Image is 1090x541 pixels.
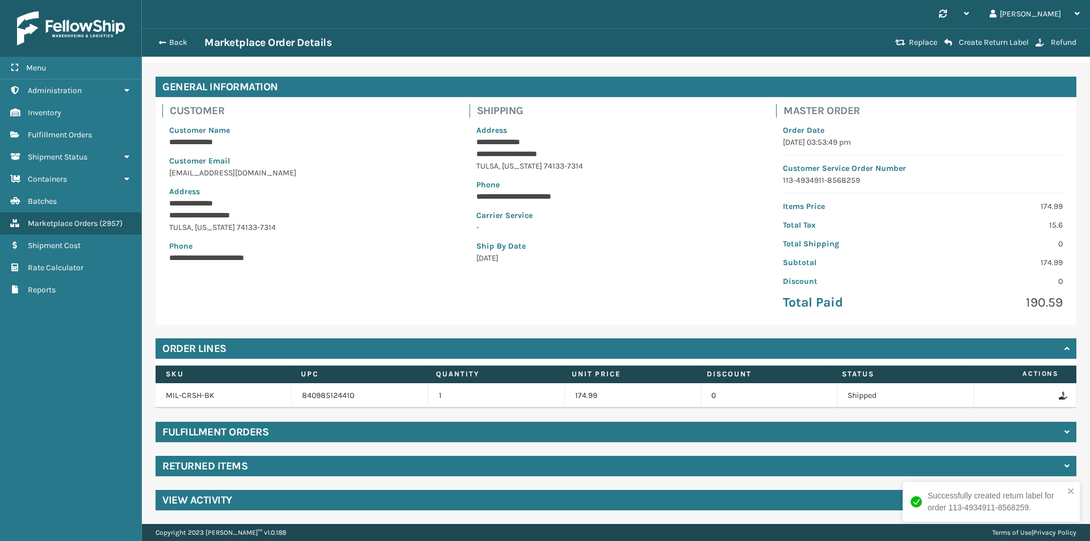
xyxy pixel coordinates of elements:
[783,257,916,269] p: Subtotal
[476,160,756,172] p: TULSA , [US_STATE] 74133-7314
[930,257,1063,269] p: 174.99
[476,252,756,264] p: [DATE]
[99,219,123,228] span: ( 2957 )
[169,187,200,196] span: Address
[476,221,756,233] p: -
[970,364,1066,383] span: Actions
[895,39,905,47] i: Replace
[477,104,763,118] h4: Shipping
[707,369,821,379] label: Discount
[476,179,756,191] p: Phone
[930,200,1063,212] p: 174.99
[930,294,1063,311] p: 190.59
[1032,37,1080,48] button: Refund
[572,369,686,379] label: Unit Price
[28,174,67,184] span: Containers
[429,383,565,408] td: 1
[162,459,248,473] h4: Returned Items
[292,383,428,408] td: 840985124410
[28,263,83,272] span: Rate Calculator
[169,167,449,179] p: [EMAIL_ADDRESS][DOMAIN_NAME]
[17,11,125,45] img: logo
[166,391,215,400] a: MIL-CRSH-BK
[169,124,449,136] p: Customer Name
[28,130,92,140] span: Fulfillment Orders
[152,37,204,48] button: Back
[436,369,550,379] label: Quantity
[837,383,974,408] td: Shipped
[476,240,756,252] p: Ship By Date
[28,285,56,295] span: Reports
[783,200,916,212] p: Items Price
[476,125,507,135] span: Address
[28,152,87,162] span: Shipment Status
[930,275,1063,287] p: 0
[26,63,46,73] span: Menu
[169,155,449,167] p: Customer Email
[783,124,1063,136] p: Order Date
[565,383,701,408] td: 174.99
[928,490,1064,514] div: Successfully created return label for order 113-4934911-8568259.
[944,38,952,47] i: Create Return Label
[892,37,941,48] button: Replace
[783,174,1063,186] p: 113-4934911-8568259
[476,209,756,221] p: Carrier Service
[783,275,916,287] p: Discount
[156,77,1076,97] h4: General Information
[162,493,232,507] h4: View Activity
[301,369,415,379] label: UPC
[204,36,332,49] h3: Marketplace Order Details
[701,383,837,408] td: 0
[162,425,269,439] h4: Fulfillment Orders
[1059,392,1066,400] i: Refund Order Line
[28,241,81,250] span: Shipment Cost
[162,342,227,355] h4: Order Lines
[1067,487,1075,497] button: close
[783,162,1063,174] p: Customer Service Order Number
[156,524,286,541] p: Copyright 2023 [PERSON_NAME]™ v 1.0.188
[930,219,1063,231] p: 15.6
[783,104,1070,118] h4: Master Order
[842,369,956,379] label: Status
[783,219,916,231] p: Total Tax
[941,37,1032,48] button: Create Return Label
[930,238,1063,250] p: 0
[170,104,456,118] h4: Customer
[783,294,916,311] p: Total Paid
[1035,39,1044,47] i: Refund
[28,219,98,228] span: Marketplace Orders
[783,238,916,250] p: Total Shipping
[28,108,61,118] span: Inventory
[169,240,449,252] p: Phone
[169,221,449,233] p: TULSA , [US_STATE] 74133-7314
[783,136,1063,148] p: [DATE] 03:53:49 pm
[166,369,280,379] label: SKU
[28,196,57,206] span: Batches
[28,86,82,95] span: Administration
